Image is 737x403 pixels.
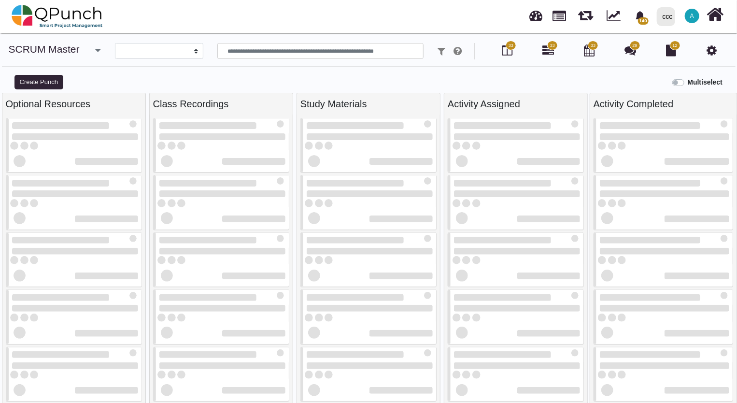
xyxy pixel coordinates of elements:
[688,78,723,86] b: Multiselect
[578,5,593,21] span: Sprints
[448,97,584,111] div: Activity Assigned
[584,44,595,56] i: Calendar
[542,44,554,56] i: Gantt
[509,43,513,49] span: 33
[12,2,103,31] img: qpunch-sp.fa6292f.png
[300,97,437,111] div: Study Materials
[666,44,677,56] i: Document Library
[629,0,653,31] a: bell fill140
[663,8,673,25] div: ccc
[542,48,554,56] a: 33
[638,17,648,25] span: 140
[690,13,694,19] span: A
[685,9,699,23] span: Assem.kassim@irworldwide.org
[502,44,512,56] i: Board
[6,97,142,111] div: Optional Resources
[530,6,543,20] span: Dashboard
[553,6,567,21] span: Projects
[673,43,678,49] span: 12
[591,43,595,49] span: 33
[633,43,638,49] span: 29
[550,43,555,49] span: 33
[9,43,80,55] a: SCRUM Master
[707,5,724,24] i: Home
[14,75,63,89] button: Create Punch
[632,7,649,25] div: Notification
[635,11,645,21] svg: bell fill
[602,0,629,32] div: Dynamic Report
[594,97,733,111] div: Activity Completed
[652,0,679,32] a: ccc
[153,97,289,111] div: Class Recordings
[679,0,705,31] a: A
[625,44,637,56] i: Punch Discussion
[454,46,462,56] i: e.g: punch or !ticket or &category or #label or @username or $priority or *iteration or ^addition...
